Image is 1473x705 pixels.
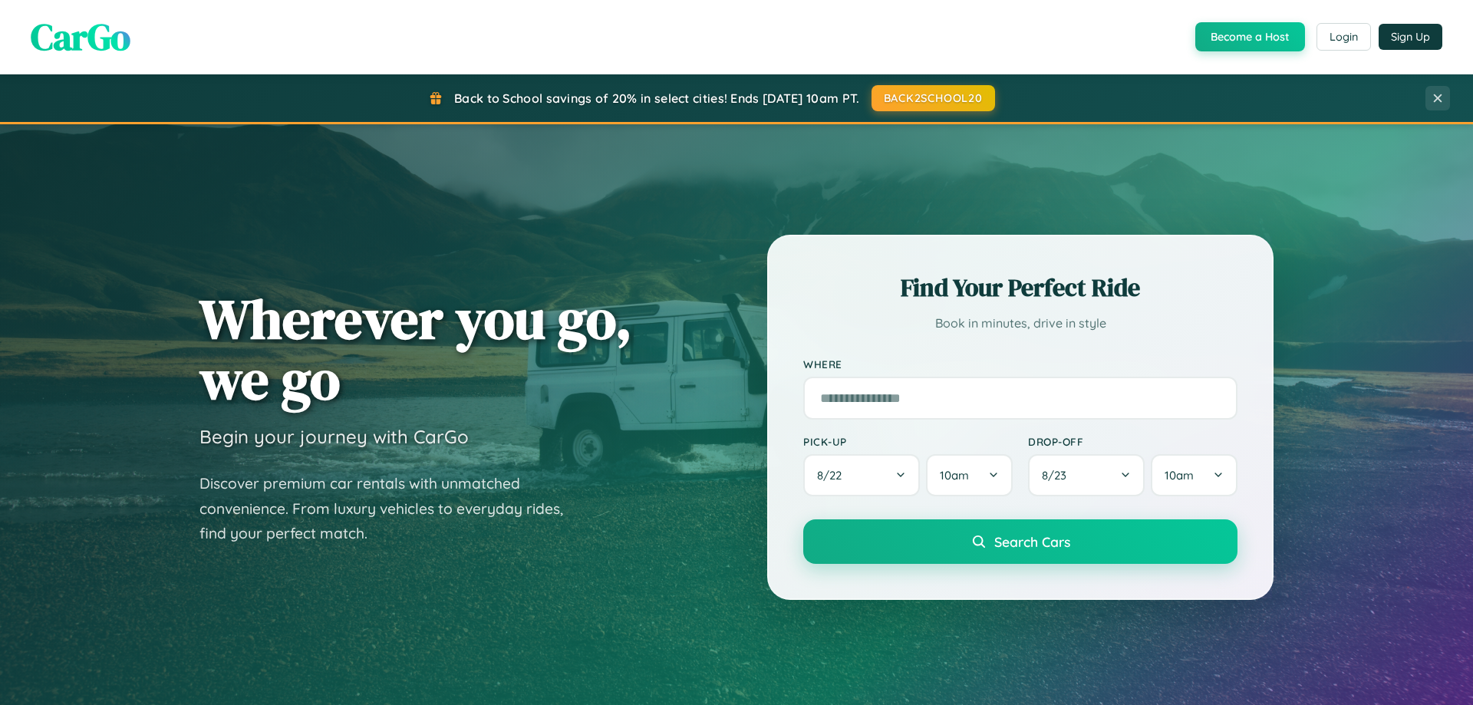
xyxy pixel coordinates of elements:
label: Where [803,357,1237,371]
p: Discover premium car rentals with unmatched convenience. From luxury vehicles to everyday rides, ... [199,471,583,546]
button: Become a Host [1195,22,1305,51]
h1: Wherever you go, we go [199,288,632,410]
button: 8/22 [803,454,920,496]
button: BACK2SCHOOL20 [872,85,995,111]
button: 8/23 [1028,454,1145,496]
h3: Begin your journey with CarGo [199,425,469,448]
span: Back to School savings of 20% in select cities! Ends [DATE] 10am PT. [454,91,859,106]
h2: Find Your Perfect Ride [803,271,1237,305]
label: Drop-off [1028,435,1237,448]
span: 10am [1165,468,1194,483]
span: 8 / 22 [817,468,849,483]
span: CarGo [31,12,130,62]
button: Login [1316,23,1371,51]
span: Search Cars [994,533,1070,550]
button: 10am [1151,454,1237,496]
p: Book in minutes, drive in style [803,312,1237,334]
button: Search Cars [803,519,1237,564]
button: Sign Up [1379,24,1442,50]
label: Pick-up [803,435,1013,448]
button: 10am [926,454,1013,496]
span: 8 / 23 [1042,468,1074,483]
span: 10am [940,468,969,483]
